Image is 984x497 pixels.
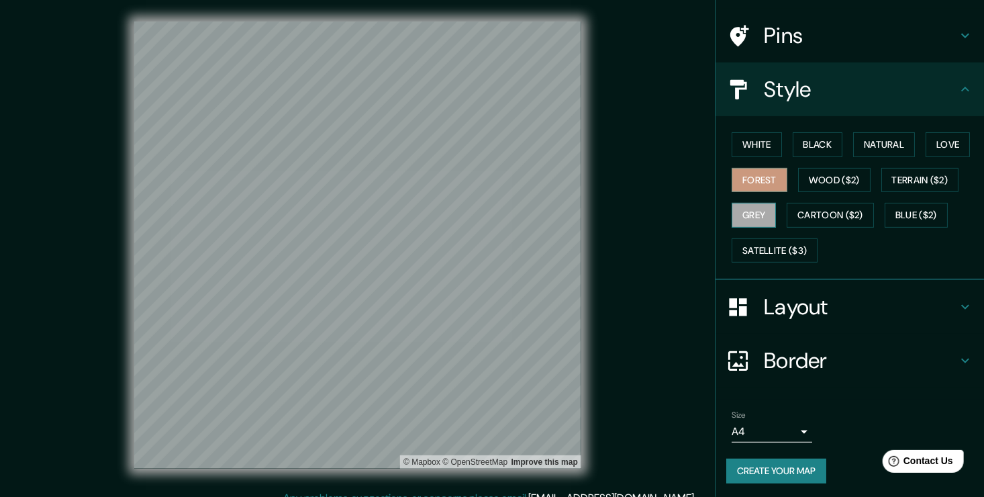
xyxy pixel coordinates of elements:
button: Wood ($2) [798,168,871,193]
h4: Pins [764,22,957,49]
button: Cartoon ($2) [787,203,874,228]
button: White [732,132,782,157]
button: Black [793,132,843,157]
button: Terrain ($2) [881,168,959,193]
button: Natural [853,132,915,157]
button: Satellite ($3) [732,238,818,263]
h4: Border [764,347,957,374]
button: Forest [732,168,787,193]
div: Layout [716,280,984,334]
div: Pins [716,9,984,62]
a: Mapbox [403,457,440,467]
h4: Style [764,76,957,103]
div: A4 [732,421,812,443]
canvas: Map [134,21,581,469]
button: Create your map [726,459,826,484]
button: Love [926,132,970,157]
div: Style [716,62,984,116]
button: Grey [732,203,776,228]
label: Size [732,410,746,421]
div: Border [716,334,984,388]
iframe: Help widget launcher [865,445,969,482]
a: Map feedback [511,457,578,467]
button: Blue ($2) [885,203,948,228]
h4: Layout [764,293,957,320]
a: OpenStreetMap [442,457,507,467]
